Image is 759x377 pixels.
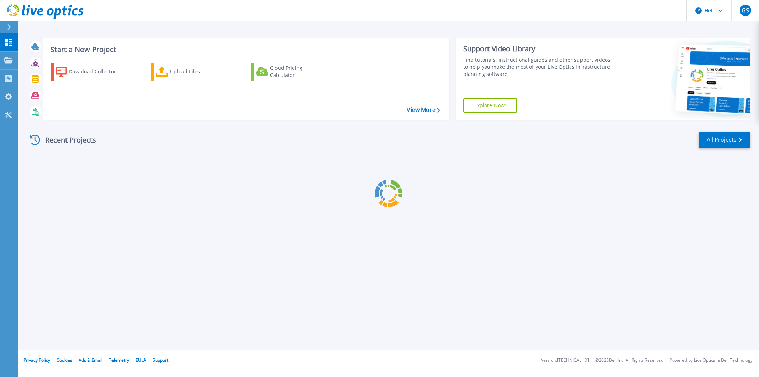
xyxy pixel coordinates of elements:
h3: Start a New Project [51,46,440,53]
a: Support [153,357,168,363]
div: Recent Projects [27,131,106,149]
span: GS [742,7,749,13]
a: Cloud Pricing Calculator [251,63,330,81]
a: All Projects [699,132,750,148]
div: Upload Files [170,64,227,79]
a: EULA [136,357,146,363]
li: Version: [TECHNICAL_ID] [541,358,589,363]
div: Download Collector [69,64,126,79]
a: Privacy Policy [23,357,50,363]
a: Explore Now! [463,98,517,113]
a: Telemetry [109,357,129,363]
div: Support Video Library [463,44,614,53]
a: Cookies [57,357,72,363]
a: Upload Files [151,63,230,81]
a: Download Collector [51,63,130,81]
li: © 2025 Dell Inc. All Rights Reserved [595,358,663,363]
li: Powered by Live Optics, a Dell Technology [670,358,753,363]
div: Cloud Pricing Calculator [270,64,327,79]
div: Find tutorials, instructional guides and other support videos to help you make the most of your L... [463,56,614,78]
a: View More [407,107,440,113]
a: Ads & Email [79,357,102,363]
